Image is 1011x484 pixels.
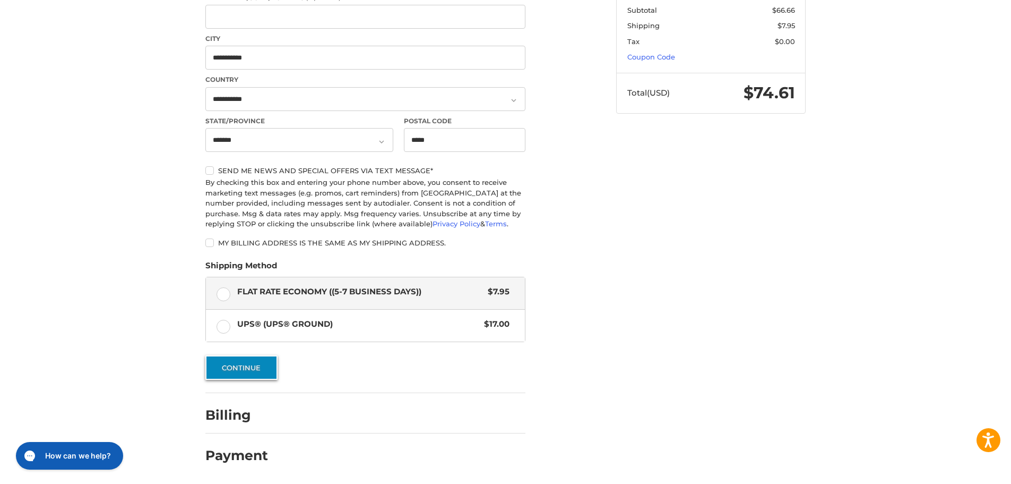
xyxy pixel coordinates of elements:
span: $17.00 [479,318,509,330]
span: $0.00 [775,37,795,46]
button: Continue [205,355,278,380]
iframe: Gorgias live chat messenger [11,438,126,473]
span: Flat Rate Economy ((5-7 Business Days)) [237,286,483,298]
label: State/Province [205,116,393,126]
a: Terms [485,219,507,228]
label: My billing address is the same as my shipping address. [205,239,525,247]
label: Postal Code [404,116,526,126]
h2: Billing [205,407,267,423]
label: City [205,34,525,44]
legend: Shipping Method [205,260,277,277]
span: Shipping [627,21,660,30]
h2: Payment [205,447,268,464]
span: Subtotal [627,6,657,14]
iframe: Google Customer Reviews [923,455,1011,484]
span: Tax [627,37,640,46]
label: Send me news and special offers via text message* [205,166,525,175]
a: Privacy Policy [433,219,480,228]
span: UPS® (UPS® Ground) [237,318,479,330]
div: By checking this box and entering your phone number above, you consent to receive marketing text ... [205,177,525,230]
span: Total (USD) [627,88,670,98]
span: $7.95 [482,286,509,298]
span: $74.61 [744,83,795,103]
span: $7.95 [777,21,795,30]
label: Country [205,75,525,84]
a: Coupon Code [627,53,675,61]
span: $66.66 [772,6,795,14]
